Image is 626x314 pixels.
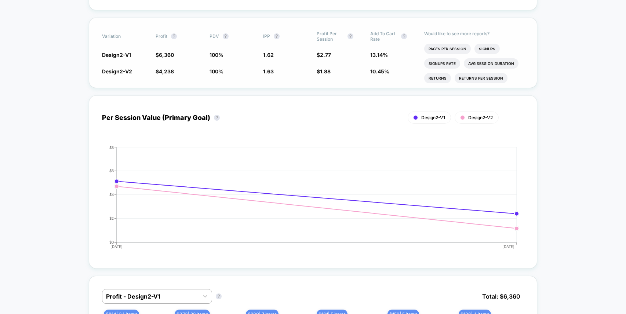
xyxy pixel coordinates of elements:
p: Would like to see more reports? [424,31,524,36]
span: $ [156,52,174,58]
span: 1.62 [263,52,274,58]
li: Signups Rate [424,58,460,69]
span: 6,360 [159,52,174,58]
span: 1.63 [263,68,274,74]
tspan: $8 [109,145,114,149]
button: ? [274,33,280,39]
span: Profit [156,33,167,39]
tspan: [DATE] [502,244,514,249]
button: ? [171,33,177,39]
span: Add To Cart Rate [370,31,397,42]
button: ? [216,293,222,299]
tspan: $4 [109,192,114,197]
div: PER_SESSION_VALUE [95,145,517,255]
span: 13.14 % [370,52,388,58]
li: Returns Per Session [455,73,507,83]
tspan: $2 [109,216,114,220]
button: ? [401,33,407,39]
span: Design2-V2 [102,68,132,74]
span: 100 % [210,68,223,74]
span: Variation [102,31,142,42]
span: Design2-V1 [421,115,445,120]
li: Returns [424,73,451,83]
span: Design2-V2 [468,115,493,120]
li: Avg Session Duration [464,58,518,69]
tspan: $6 [109,168,114,173]
span: Design2-V1 [102,52,131,58]
span: Total: $ 6,360 [478,289,524,304]
li: Pages Per Session [424,44,471,54]
span: IPP [263,33,270,39]
tspan: $0 [109,240,114,244]
span: 1.88 [320,68,331,74]
span: $ [317,68,331,74]
span: $ [317,52,331,58]
span: 2.77 [320,52,331,58]
li: Signups [474,44,500,54]
button: ? [214,115,220,121]
button: ? [223,33,229,39]
span: PDV [210,33,219,39]
span: 10.45 % [370,68,389,74]
span: 4,238 [159,68,174,74]
button: ? [347,33,353,39]
span: $ [156,68,174,74]
tspan: [DATE] [110,244,123,249]
span: Profit Per Session [317,31,344,42]
span: 100 % [210,52,223,58]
